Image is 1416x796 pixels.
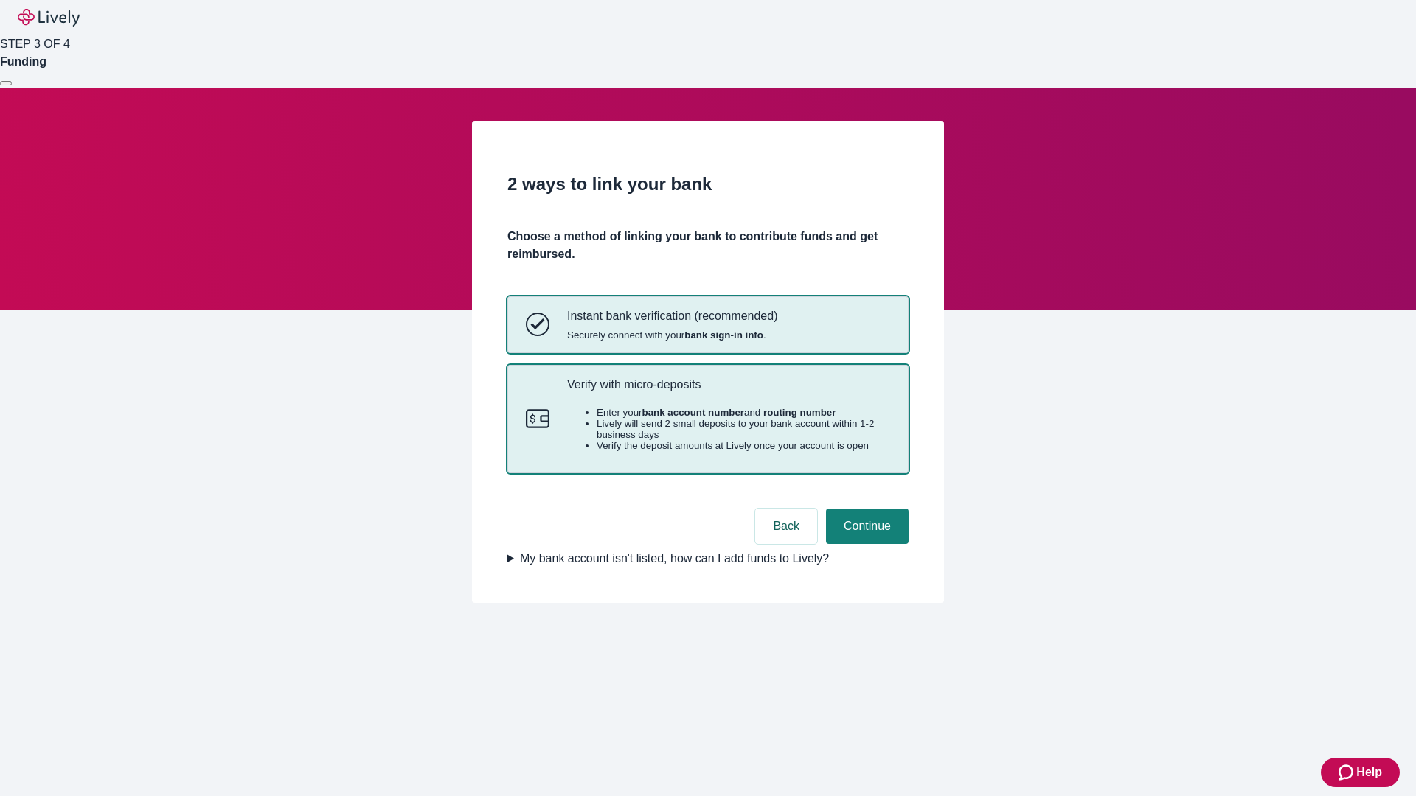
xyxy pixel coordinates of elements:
h2: 2 ways to link your bank [507,171,909,198]
h4: Choose a method of linking your bank to contribute funds and get reimbursed. [507,228,909,263]
button: Back [755,509,817,544]
span: Help [1356,764,1382,781]
li: Enter your and [597,407,890,418]
p: Instant bank verification (recommended) [567,309,777,323]
li: Verify the deposit amounts at Lively once your account is open [597,440,890,451]
svg: Micro-deposits [526,407,549,430]
strong: bank sign-in info [684,329,763,341]
strong: routing number [763,407,836,418]
summary: My bank account isn't listed, how can I add funds to Lively? [507,550,909,568]
img: Lively [18,9,80,27]
button: Continue [826,509,909,544]
svg: Instant bank verification [526,313,549,336]
button: Zendesk support iconHelp [1321,758,1400,787]
span: Securely connect with your . [567,329,777,341]
button: Micro-depositsVerify with micro-depositsEnter yourbank account numberand routing numberLively wil... [508,366,908,473]
button: Instant bank verificationInstant bank verification (recommended)Securely connect with yourbank si... [508,297,908,352]
strong: bank account number [642,407,745,418]
svg: Zendesk support icon [1339,764,1356,781]
p: Verify with micro-deposits [567,377,890,391]
li: Lively will send 2 small deposits to your bank account within 1-2 business days [597,418,890,440]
